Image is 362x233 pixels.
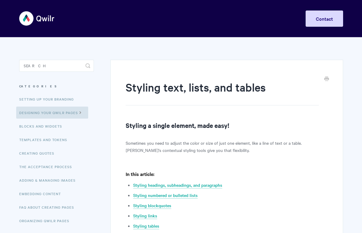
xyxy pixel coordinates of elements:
a: Templates and Tokens [19,134,72,146]
a: Styling numbered or bulleted lists [133,192,198,199]
a: The Acceptance Process [19,161,76,173]
a: Styling headings, subheadings, and paragraphs [133,182,222,189]
p: Sometimes you need to adjust the color or size of just one element, like a line of text or a tabl... [126,139,328,154]
a: Setting up your Branding [19,93,78,105]
input: Search [19,60,94,72]
a: Contact [306,11,343,27]
h1: Styling text, lists, and tables [126,80,319,105]
a: Adding & Managing Images [19,174,80,186]
a: Styling links [133,213,157,219]
a: Print this Article [324,76,329,83]
a: FAQ About Creating Pages [19,201,79,213]
a: Organizing Qwilr Pages [19,215,74,227]
a: Styling tables [133,223,159,229]
a: Designing Your Qwilr Pages [16,107,88,119]
img: Qwilr Help Center [19,7,55,30]
a: Blocks and Widgets [19,120,67,132]
a: Creating Quotes [19,147,59,159]
a: Styling blockquotes [133,202,171,209]
strong: In this article: [126,171,154,177]
a: Embedding Content [19,188,65,200]
h3: Categories [19,81,94,92]
h2: Styling a single element, made easy! [126,120,328,130]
